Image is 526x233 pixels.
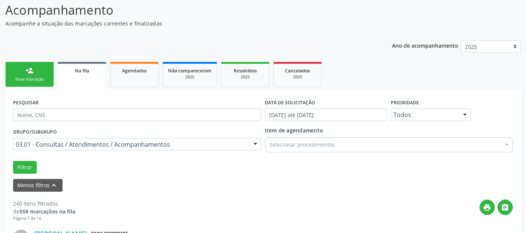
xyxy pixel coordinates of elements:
div: 240 itens filtrados [13,200,75,207]
p: Ano de acompanhamento [392,41,458,50]
span: Resolvidos [234,68,257,74]
input: Nome, CNS [13,108,261,121]
div: 2025 [168,74,212,80]
p: Acompanhamento [5,1,366,20]
div: Página 1 de 16 [13,215,75,222]
div: 2025 [226,74,264,80]
div: person_add [25,66,34,75]
label: PESQUISAR [13,97,39,108]
span: Não compareceram [168,68,212,74]
strong: 558 marcações na fila [19,208,75,215]
button: Menos filtroskeyboard_arrow_up [13,179,63,192]
input: Selecione um intervalo [265,108,387,121]
div: 2025 [279,74,316,80]
span: 03.01 - Consultas / Atendimentos / Acompanhamentos [16,141,246,148]
div: Nova marcação [11,77,48,82]
button: Filtrar [13,161,37,174]
button: print [480,200,495,215]
span: Na fila [75,68,89,74]
label: Prioridade [391,97,419,108]
label: Grupo/Subgrupo [13,126,57,138]
button:  [498,200,513,215]
p: Acompanhe a situação das marcações correntes e finalizadas [5,20,366,27]
i:  [501,203,510,212]
i: keyboard_arrow_up [50,181,58,189]
span: Agendados [122,68,147,74]
span: Cancelados [285,68,310,74]
span: Item de agendamento [265,127,323,134]
div: de [13,207,75,215]
span: Todos [393,111,456,119]
i: print [483,203,492,212]
span: Selecionar procedimentos [270,141,335,149]
label: DATA DE SOLICITAÇÃO [265,97,316,108]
